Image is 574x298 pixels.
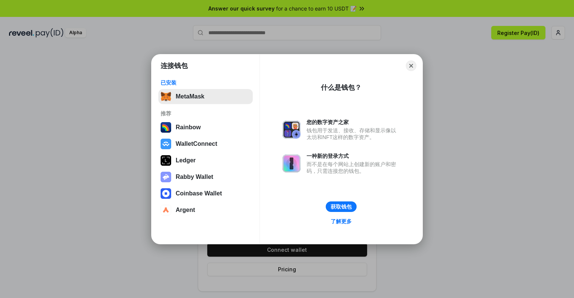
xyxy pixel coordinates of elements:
img: svg+xml,%3Csvg%20width%3D%2228%22%20height%3D%2228%22%20viewBox%3D%220%200%2028%2028%22%20fill%3D... [161,205,171,215]
div: 钱包用于发送、接收、存储和显示像以太坊和NFT这样的数字资产。 [307,127,400,141]
div: 了解更多 [331,218,352,225]
img: svg+xml,%3Csvg%20xmlns%3D%22http%3A%2F%2Fwww.w3.org%2F2000%2Fsvg%22%20fill%3D%22none%22%20viewBox... [282,154,301,172]
div: MetaMask [176,93,204,100]
div: 已安装 [161,79,251,86]
div: 获取钱包 [331,203,352,210]
div: Argent [176,207,195,213]
div: 什么是钱包？ [321,83,361,92]
button: Rainbow [158,120,253,135]
button: Argent [158,203,253,218]
div: 您的数字资产之家 [307,119,400,126]
button: MetaMask [158,89,253,104]
div: WalletConnect [176,141,217,147]
div: Coinbase Wallet [176,190,222,197]
button: WalletConnect [158,136,253,151]
img: svg+xml,%3Csvg%20width%3D%2228%22%20height%3D%2228%22%20viewBox%3D%220%200%2028%2028%22%20fill%3D... [161,188,171,199]
div: Rabby Wallet [176,174,213,180]
img: svg+xml,%3Csvg%20xmlns%3D%22http%3A%2F%2Fwww.w3.org%2F2000%2Fsvg%22%20fill%3D%22none%22%20viewBox... [282,121,301,139]
div: Ledger [176,157,196,164]
button: 获取钱包 [326,201,357,212]
img: svg+xml,%3Csvg%20xmlns%3D%22http%3A%2F%2Fwww.w3.org%2F2000%2Fsvg%22%20fill%3D%22none%22%20viewBox... [161,172,171,182]
button: Close [406,61,416,71]
img: svg+xml,%3Csvg%20width%3D%2228%22%20height%3D%2228%22%20viewBox%3D%220%200%2028%2028%22%20fill%3D... [161,139,171,149]
div: 而不是在每个网站上创建新的账户和密码，只需连接您的钱包。 [307,161,400,174]
div: 推荐 [161,110,251,117]
button: Coinbase Wallet [158,186,253,201]
div: Rainbow [176,124,201,131]
button: Ledger [158,153,253,168]
img: svg+xml,%3Csvg%20width%3D%22120%22%20height%3D%22120%22%20viewBox%3D%220%200%20120%20120%22%20fil... [161,122,171,133]
img: svg+xml,%3Csvg%20fill%3D%22none%22%20height%3D%2233%22%20viewBox%3D%220%200%2035%2033%22%20width%... [161,91,171,102]
a: 了解更多 [326,216,356,226]
div: 一种新的登录方式 [307,153,400,159]
h1: 连接钱包 [161,61,188,70]
button: Rabby Wallet [158,169,253,185]
img: svg+xml,%3Csvg%20xmlns%3D%22http%3A%2F%2Fwww.w3.org%2F2000%2Fsvg%22%20width%3D%2228%22%20height%3... [161,155,171,166]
